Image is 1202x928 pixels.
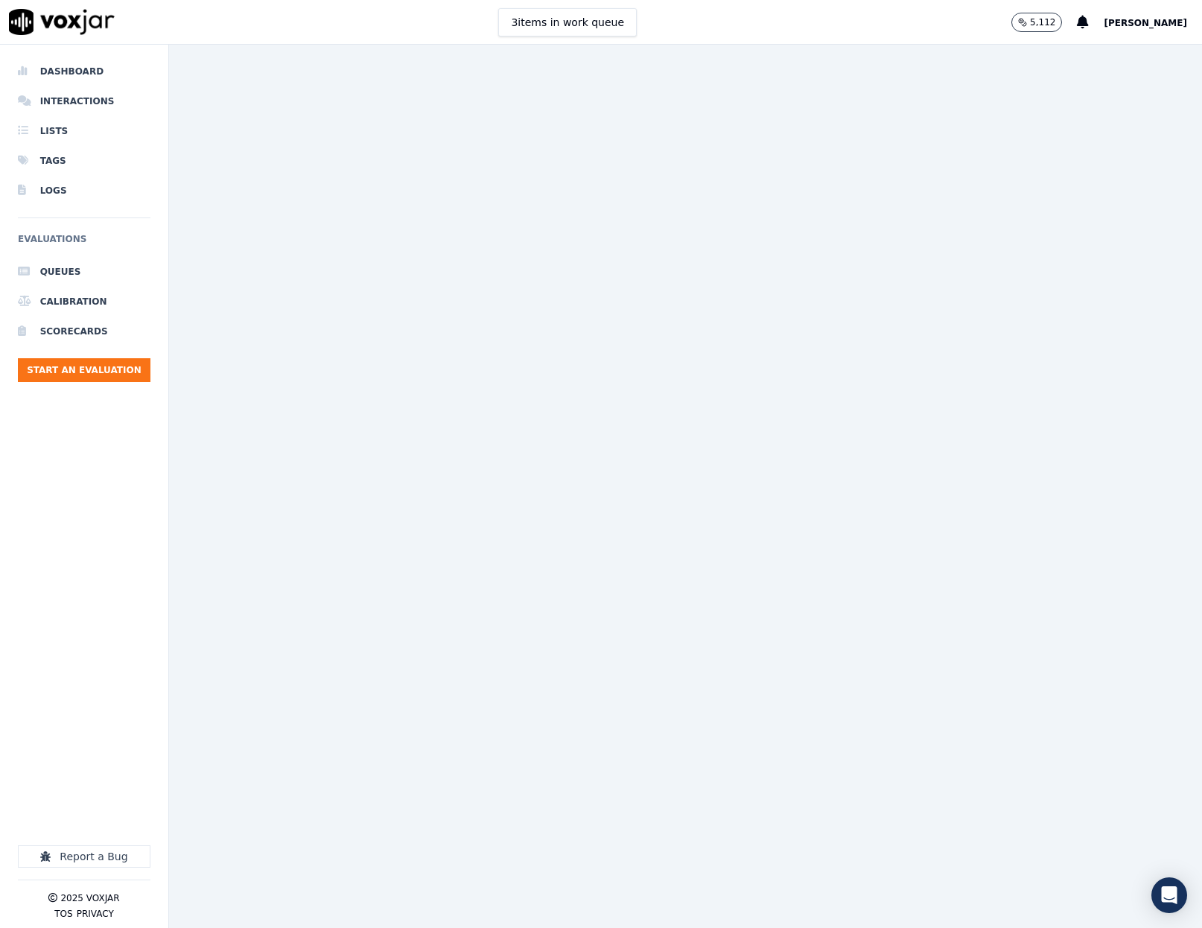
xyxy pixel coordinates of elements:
[18,317,150,346] a: Scorecards
[18,230,150,257] h6: Evaluations
[18,358,150,382] button: Start an Evaluation
[9,9,115,35] img: voxjar logo
[18,176,150,206] a: Logs
[1104,18,1187,28] span: [PERSON_NAME]
[77,908,114,920] button: Privacy
[18,146,150,176] a: Tags
[18,57,150,86] a: Dashboard
[60,892,119,904] p: 2025 Voxjar
[18,287,150,317] a: Calibration
[18,86,150,116] a: Interactions
[1104,13,1202,31] button: [PERSON_NAME]
[1011,13,1062,32] button: 5,112
[1151,877,1187,913] div: Open Intercom Messenger
[18,845,150,868] button: Report a Bug
[1030,16,1055,28] p: 5,112
[54,908,72,920] button: TOS
[18,116,150,146] a: Lists
[1011,13,1077,32] button: 5,112
[498,8,637,36] button: 3items in work queue
[18,257,150,287] a: Queues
